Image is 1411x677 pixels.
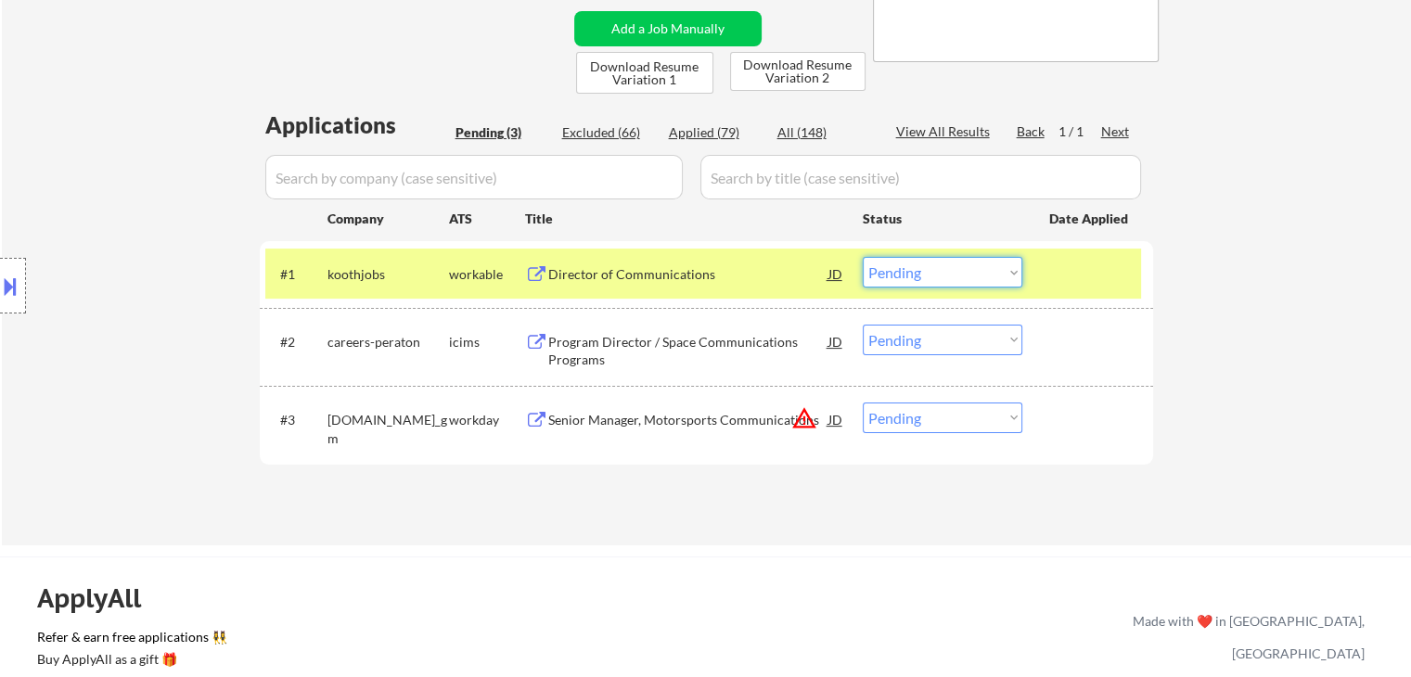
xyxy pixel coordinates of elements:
[265,114,449,136] div: Applications
[1058,122,1101,141] div: 1 / 1
[449,411,525,429] div: workday
[791,405,817,431] button: warning_amber
[700,155,1141,199] input: Search by title (case sensitive)
[1125,605,1365,670] div: Made with ❤️ in [GEOGRAPHIC_DATA], [GEOGRAPHIC_DATA]
[455,123,548,142] div: Pending (3)
[548,265,828,284] div: Director of Communications
[827,402,845,436] div: JD
[863,201,1022,235] div: Status
[548,333,828,369] div: Program Director / Space Communications Programs
[1017,122,1046,141] div: Back
[574,11,762,46] button: Add a Job Manually
[896,122,995,141] div: View All Results
[327,333,449,351] div: careers-peraton
[669,123,762,142] div: Applied (79)
[37,582,162,614] div: ApplyAll
[449,333,525,351] div: icims
[327,411,449,447] div: [DOMAIN_NAME]_gm
[827,257,845,290] div: JD
[562,123,655,142] div: Excluded (66)
[449,210,525,228] div: ATS
[730,52,866,91] button: Download Resume Variation 2
[576,52,713,94] button: Download Resume Variation 1
[1101,122,1131,141] div: Next
[548,411,828,429] div: Senior Manager, Motorsports Communications
[37,650,223,673] a: Buy ApplyAll as a gift 🎁
[327,265,449,284] div: koothjobs
[265,155,683,199] input: Search by company (case sensitive)
[37,653,223,666] div: Buy ApplyAll as a gift 🎁
[37,631,745,650] a: Refer & earn free applications 👯‍♀️
[827,325,845,358] div: JD
[327,210,449,228] div: Company
[525,210,845,228] div: Title
[1049,210,1131,228] div: Date Applied
[777,123,870,142] div: All (148)
[449,265,525,284] div: workable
